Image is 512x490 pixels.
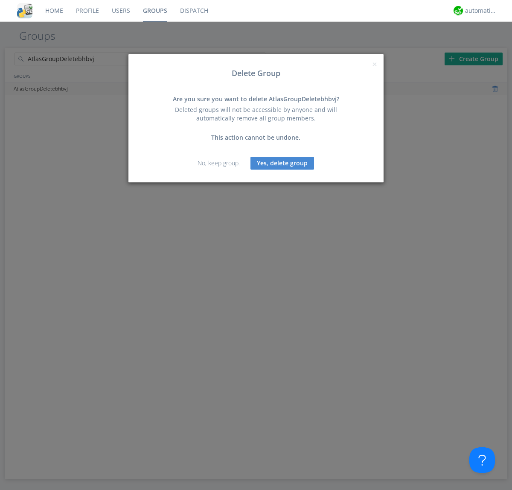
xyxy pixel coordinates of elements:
[198,159,240,167] a: No, keep group.
[250,157,314,170] button: Yes, delete group
[164,95,348,103] div: Are you sure you want to delete AtlasGroupDeletebhbvj?
[465,6,497,15] div: automation+atlas
[454,6,463,15] img: d2d01cd9b4174d08988066c6d424eccd
[164,106,348,123] div: Deleted groups will not be accessible by anyone and will automatically remove all group members.
[164,133,348,142] div: This action cannot be undone.
[135,69,377,78] h3: Delete Group
[372,58,377,70] span: ×
[17,3,32,18] img: cddb5a64eb264b2086981ab96f4c1ba7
